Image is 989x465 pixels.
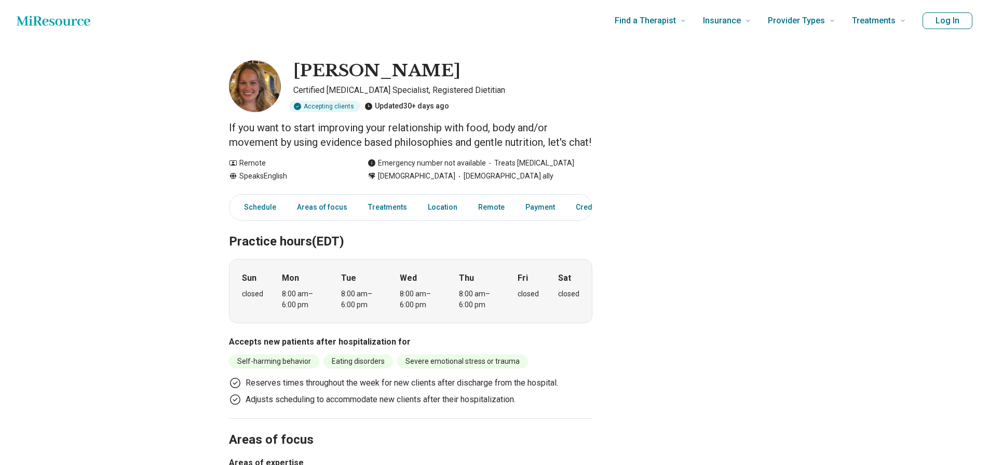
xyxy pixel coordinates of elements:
[570,197,621,218] a: Credentials
[472,197,511,218] a: Remote
[768,13,825,28] span: Provider Types
[229,171,347,182] div: Speaks English
[293,84,592,97] p: Certified [MEDICAL_DATA] Specialist, Registered Dietitian
[558,272,571,284] strong: Sat
[378,171,455,182] span: [DEMOGRAPHIC_DATA]
[229,120,592,149] p: If you want to start improving your relationship with food, body and/or movement by using evidenc...
[459,289,499,310] div: 8:00 am – 6:00 pm
[17,10,90,31] a: Home page
[282,289,322,310] div: 8:00 am – 6:00 pm
[852,13,896,28] span: Treatments
[615,13,676,28] span: Find a Therapist
[229,60,281,112] img: Elena Higgins, Certified Eating Disorder Specialist
[422,197,464,218] a: Location
[246,377,558,389] p: Reserves times throughout the week for new clients after discharge from the hospital.
[341,289,381,310] div: 8:00 am – 6:00 pm
[486,158,574,169] span: Treats [MEDICAL_DATA]
[242,272,256,284] strong: Sun
[242,289,263,299] div: closed
[519,197,561,218] a: Payment
[459,272,474,284] strong: Thu
[229,406,592,449] h2: Areas of focus
[518,289,539,299] div: closed
[229,158,347,169] div: Remote
[323,354,393,368] li: Eating disorders
[518,272,528,284] strong: Fri
[703,13,741,28] span: Insurance
[455,171,553,182] span: [DEMOGRAPHIC_DATA] ally
[558,289,579,299] div: closed
[232,197,282,218] a: Schedule
[289,101,360,112] div: Accepting clients
[293,60,460,82] h1: [PERSON_NAME]
[229,208,592,251] h2: Practice hours (EDT)
[362,197,413,218] a: Treatments
[229,354,319,368] li: Self-harming behavior
[291,197,354,218] a: Areas of focus
[229,336,592,348] h3: Accepts new patients after hospitalization for
[282,272,299,284] strong: Mon
[229,259,592,323] div: When does the program meet?
[400,289,440,310] div: 8:00 am – 6:00 pm
[341,272,356,284] strong: Tue
[923,12,972,29] button: Log In
[364,101,449,112] div: Updated 30+ days ago
[246,393,516,406] p: Adjusts scheduling to accommodate new clients after their hospitalization.
[368,158,486,169] div: Emergency number not available
[397,354,528,368] li: Severe emotional stress or trauma
[400,272,417,284] strong: Wed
